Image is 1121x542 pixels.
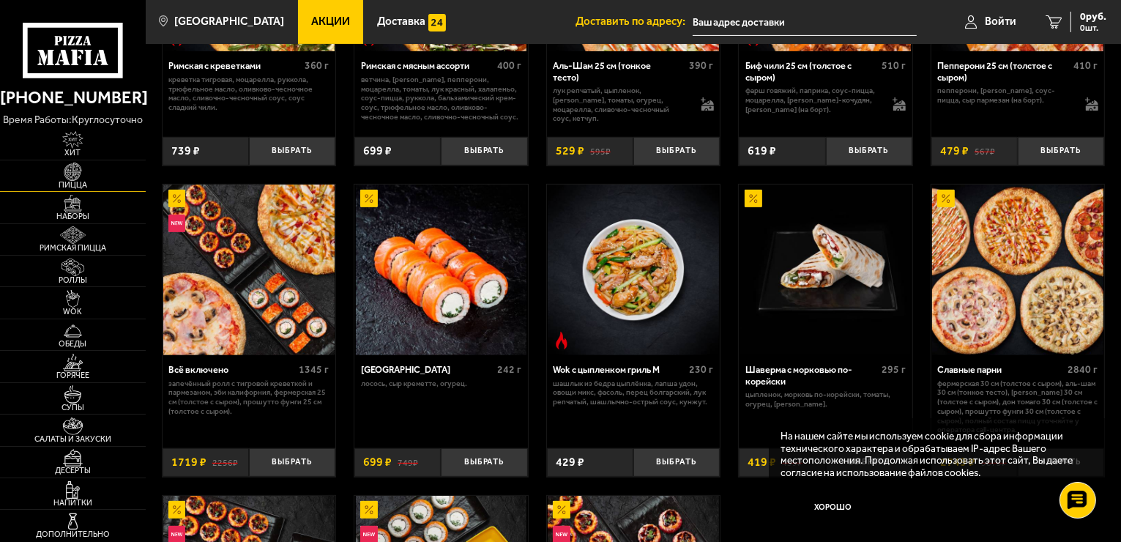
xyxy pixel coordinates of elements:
[428,14,446,31] img: 15daf4d41897b9f0e9f617042186c801.svg
[826,137,912,166] button: Выбрать
[377,16,425,27] span: Доставка
[975,145,995,157] s: 567 ₽
[174,16,284,27] span: [GEOGRAPHIC_DATA]
[745,364,878,387] div: Шаверма с морковью по-корейски
[633,448,720,477] button: Выбрать
[932,185,1103,356] img: Славные парни
[1080,12,1106,22] span: 0 руб.
[937,190,955,207] img: Акционный
[168,215,186,232] img: Новинка
[171,456,206,468] span: 1719 ₽
[361,60,494,71] div: Римская с мясным ассорти
[781,490,886,525] button: Хорошо
[361,364,494,375] div: [GEOGRAPHIC_DATA]
[1068,363,1098,376] span: 2840 г
[548,185,719,356] img: Wok с цыпленком гриль M
[1080,23,1106,32] span: 0 шт.
[745,190,762,207] img: Акционный
[553,60,685,83] div: Аль-Шам 25 см (тонкое тесто)
[690,363,714,376] span: 230 г
[745,390,906,409] p: цыпленок, морковь по-корейски, томаты, огурец, [PERSON_NAME].
[360,190,378,207] img: Акционный
[168,190,186,207] img: Акционный
[882,363,906,376] span: 295 г
[168,60,301,71] div: Римская с креветками
[748,456,776,468] span: 419 ₽
[547,185,720,356] a: Острое блюдоWok с цыпленком гриль M
[1018,137,1104,166] button: Выбрать
[497,59,521,72] span: 400 г
[356,185,527,356] img: Филадельфия
[249,448,335,477] button: Выбрать
[553,86,688,124] p: лук репчатый, цыпленок, [PERSON_NAME], томаты, огурец, моцарелла, сливочно-чесночный соус, кетчуп.
[163,185,335,356] img: Всё включено
[1074,59,1098,72] span: 410 г
[937,379,1098,436] p: Фермерская 30 см (толстое с сыром), Аль-Шам 30 см (тонкое тесто), [PERSON_NAME] 30 см (толстое с ...
[363,456,392,468] span: 699 ₽
[360,501,378,519] img: Акционный
[576,16,693,27] span: Доставить по адресу:
[249,137,335,166] button: Выбрать
[354,185,528,356] a: АкционныйФиладельфия
[497,363,521,376] span: 242 г
[748,145,776,157] span: 619 ₽
[168,364,295,375] div: Всё включено
[937,364,1064,375] div: Славные парни
[556,456,584,468] span: 429 ₽
[299,363,329,376] span: 1345 г
[931,185,1105,356] a: АкционныйСлавные парни
[556,145,584,157] span: 529 ₽
[745,60,878,83] div: Биф чили 25 см (толстое с сыром)
[311,16,350,27] span: Акции
[441,137,527,166] button: Выбрать
[590,145,611,157] s: 595 ₽
[171,145,200,157] span: 739 ₽
[745,86,881,114] p: фарш говяжий, паприка, соус-пицца, моцарелла, [PERSON_NAME]-кочудян, [PERSON_NAME] (на борт).
[553,379,713,407] p: шашлык из бедра цыплёнка, лапша удон, овощи микс, фасоль, перец болгарский, лук репчатый, шашлычн...
[168,379,329,417] p: Запечённый ролл с тигровой креветкой и пармезаном, Эби Калифорния, Фермерская 25 см (толстое с сы...
[553,501,570,519] img: Акционный
[212,456,238,468] s: 2256 ₽
[690,59,714,72] span: 390 г
[553,332,570,349] img: Острое блюдо
[940,145,969,157] span: 479 ₽
[937,86,1073,105] p: пепперони, [PERSON_NAME], соус-пицца, сыр пармезан (на борт).
[363,145,392,157] span: 699 ₽
[693,9,917,36] input: Ваш адрес доставки
[553,364,685,375] div: Wok с цыпленком гриль M
[740,185,912,356] img: Шаверма с морковью по-корейски
[168,501,186,519] img: Акционный
[937,60,1070,83] div: Пепперони 25 см (толстое с сыром)
[739,185,912,356] a: АкционныйШаверма с морковью по-корейски
[168,75,329,113] p: креветка тигровая, моцарелла, руккола, трюфельное масло, оливково-чесночное масло, сливочно-чесно...
[361,379,521,389] p: лосось, Сыр креметте, огурец.
[441,448,527,477] button: Выбрать
[781,430,1084,478] p: На нашем сайте мы используем cookie для сбора информации технического характера и обрабатываем IP...
[882,59,906,72] span: 510 г
[985,16,1016,27] span: Войти
[633,137,720,166] button: Выбрать
[163,185,336,356] a: АкционныйНовинкаВсё включено
[305,59,329,72] span: 360 г
[361,75,521,122] p: ветчина, [PERSON_NAME], пепперони, моцарелла, томаты, лук красный, халапеньо, соус-пицца, руккола...
[398,456,418,468] s: 749 ₽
